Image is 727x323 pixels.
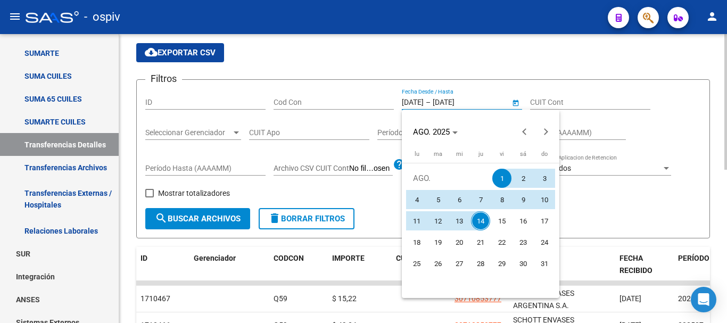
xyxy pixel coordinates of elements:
span: 5 [428,190,448,209]
button: 23 de agosto de 2025 [513,231,534,253]
span: 29 [492,254,511,273]
button: 2 de agosto de 2025 [513,168,534,189]
button: 25 de agosto de 2025 [406,253,427,274]
button: 9 de agosto de 2025 [513,189,534,210]
button: 14 de agosto de 2025 [470,210,491,231]
button: 31 de agosto de 2025 [534,253,555,274]
button: 13 de agosto de 2025 [449,210,470,231]
span: vi [500,151,504,158]
button: Next month [535,121,557,143]
span: 7 [471,190,490,209]
span: 4 [407,190,426,209]
button: 8 de agosto de 2025 [491,189,513,210]
button: 12 de agosto de 2025 [427,210,449,231]
span: lu [415,151,419,158]
button: 7 de agosto de 2025 [470,189,491,210]
span: 24 [535,233,554,252]
span: 30 [514,254,533,273]
span: 11 [407,211,426,230]
span: 2 [514,169,533,188]
button: 30 de agosto de 2025 [513,253,534,274]
button: 19 de agosto de 2025 [427,231,449,253]
button: 27 de agosto de 2025 [449,253,470,274]
button: 10 de agosto de 2025 [534,189,555,210]
span: 10 [535,190,554,209]
button: 22 de agosto de 2025 [491,231,513,253]
span: 20 [450,233,469,252]
button: 11 de agosto de 2025 [406,210,427,231]
span: 22 [492,233,511,252]
div: Open Intercom Messenger [691,287,716,312]
span: 9 [514,190,533,209]
button: 1 de agosto de 2025 [491,168,513,189]
button: 29 de agosto de 2025 [491,253,513,274]
button: 21 de agosto de 2025 [470,231,491,253]
button: 16 de agosto de 2025 [513,210,534,231]
button: Choose month and year [409,122,462,142]
span: 12 [428,211,448,230]
button: 20 de agosto de 2025 [449,231,470,253]
button: 5 de agosto de 2025 [427,189,449,210]
span: 28 [471,254,490,273]
span: 26 [428,254,448,273]
span: 31 [535,254,554,273]
button: 18 de agosto de 2025 [406,231,427,253]
span: 6 [450,190,469,209]
span: 17 [535,211,554,230]
span: do [541,151,548,158]
span: sá [520,151,526,158]
span: ju [478,151,483,158]
button: 4 de agosto de 2025 [406,189,427,210]
span: ma [434,151,442,158]
span: 15 [492,211,511,230]
span: 27 [450,254,469,273]
span: 1 [492,169,511,188]
span: 23 [514,233,533,252]
button: 15 de agosto de 2025 [491,210,513,231]
span: 3 [535,169,554,188]
span: 13 [450,211,469,230]
button: 6 de agosto de 2025 [449,189,470,210]
button: 28 de agosto de 2025 [470,253,491,274]
span: mi [456,151,463,158]
span: 14 [471,211,490,230]
td: AGO. [406,168,491,189]
span: 18 [407,233,426,252]
span: 16 [514,211,533,230]
span: 8 [492,190,511,209]
span: 19 [428,233,448,252]
button: Previous month [514,121,535,143]
span: 21 [471,233,490,252]
button: 26 de agosto de 2025 [427,253,449,274]
span: 25 [407,254,426,273]
button: 24 de agosto de 2025 [534,231,555,253]
button: 3 de agosto de 2025 [534,168,555,189]
span: AGO. 2025 [413,127,450,137]
button: 17 de agosto de 2025 [534,210,555,231]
